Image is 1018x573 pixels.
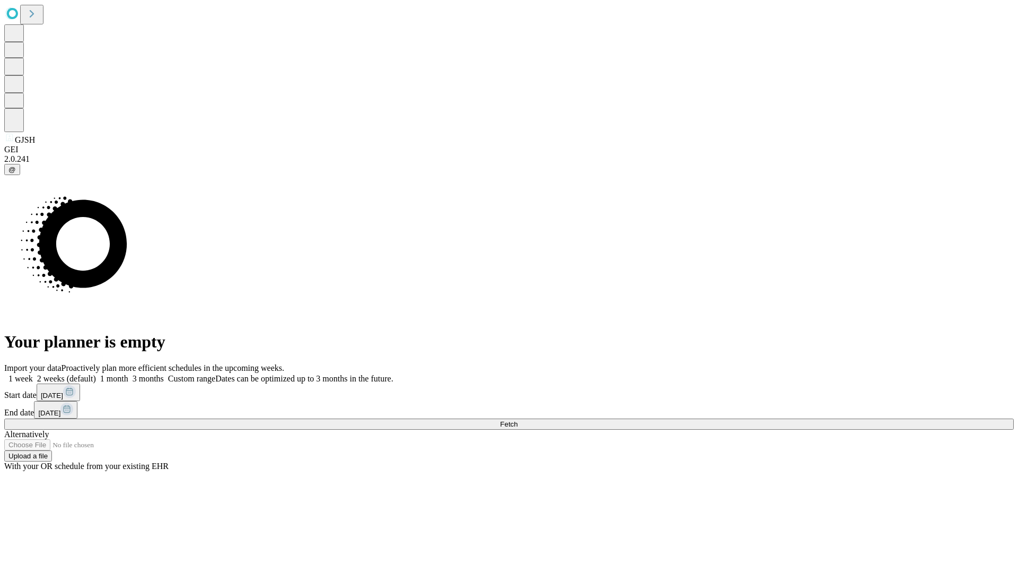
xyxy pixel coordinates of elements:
span: Alternatively [4,430,49,439]
button: [DATE] [37,384,80,401]
span: 2 weeks (default) [37,374,96,383]
div: GEI [4,145,1014,154]
button: @ [4,164,20,175]
button: [DATE] [34,401,77,419]
span: Custom range [168,374,215,383]
span: With your OR schedule from your existing EHR [4,462,169,471]
span: [DATE] [38,409,60,417]
button: Fetch [4,419,1014,430]
span: Dates can be optimized up to 3 months in the future. [215,374,393,383]
span: [DATE] [41,392,63,400]
span: 1 week [8,374,33,383]
span: @ [8,166,16,173]
div: 2.0.241 [4,154,1014,164]
span: 1 month [100,374,128,383]
span: Proactively plan more efficient schedules in the upcoming weeks. [62,363,284,372]
div: End date [4,401,1014,419]
span: 3 months [133,374,164,383]
span: GJSH [15,135,35,144]
button: Upload a file [4,450,52,462]
div: Start date [4,384,1014,401]
h1: Your planner is empty [4,332,1014,352]
span: Fetch [500,420,517,428]
span: Import your data [4,363,62,372]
